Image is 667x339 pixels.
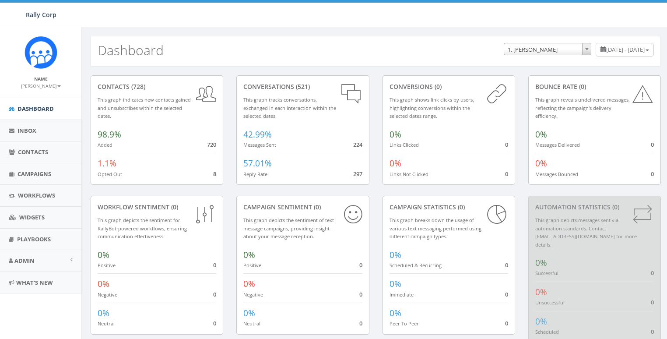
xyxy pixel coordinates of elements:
[390,203,508,212] div: Campaign Statistics
[611,203,619,211] span: (0)
[243,129,272,140] span: 42.99%
[243,262,261,268] small: Positive
[19,213,45,221] span: Widgets
[98,43,164,57] h2: Dashboard
[98,262,116,268] small: Positive
[98,96,191,119] small: This graph indicates new contacts gained and unsubscribes within the selected dates.
[505,141,508,148] span: 0
[390,291,414,298] small: Immediate
[505,319,508,327] span: 0
[98,141,112,148] small: Added
[18,148,48,156] span: Contacts
[390,249,401,261] span: 0%
[535,316,547,327] span: 0%
[505,261,508,269] span: 0
[26,11,56,19] span: Rally Corp
[169,203,178,211] span: (0)
[130,82,145,91] span: (728)
[390,217,481,240] small: This graph breaks down the usage of various text messaging performed using different campaign types.
[243,96,336,119] small: This graph tracks conversations, exchanged in each interaction within the selected dates.
[98,158,116,169] span: 1.1%
[18,170,51,178] span: Campaigns
[359,319,362,327] span: 0
[243,141,276,148] small: Messages Sent
[535,96,630,119] small: This graph reveals undelivered messages, reflecting the campaign's delivery efficiency.
[390,158,401,169] span: 0%
[390,278,401,290] span: 0%
[98,249,109,261] span: 0%
[577,82,586,91] span: (0)
[243,217,334,240] small: This graph depicts the sentiment of text message campaigns, providing insight about your message ...
[535,217,637,248] small: This graph depicts messages sent via automation standards. Contact [EMAIL_ADDRESS][DOMAIN_NAME] f...
[535,141,580,148] small: Messages Delivered
[18,127,36,134] span: Inbox
[535,129,547,140] span: 0%
[243,82,362,91] div: conversations
[535,328,559,335] small: Scheduled
[21,81,61,89] a: [PERSON_NAME]
[433,82,442,91] span: (0)
[651,170,654,178] span: 0
[359,261,362,269] span: 0
[34,76,48,82] small: Name
[16,279,53,286] span: What's New
[25,36,57,69] img: Icon_1.png
[243,320,260,327] small: Neutral
[312,203,321,211] span: (0)
[21,83,61,89] small: [PERSON_NAME]
[535,286,547,298] span: 0%
[353,170,362,178] span: 297
[390,82,508,91] div: conversions
[98,129,121,140] span: 98.9%
[456,203,465,211] span: (0)
[651,328,654,335] span: 0
[294,82,310,91] span: (521)
[504,43,591,55] span: 1. James Martin
[390,141,419,148] small: Links Clicked
[213,170,216,178] span: 8
[390,129,401,140] span: 0%
[390,96,474,119] small: This graph shows link clicks by users, highlighting conversions within the selected dates range.
[535,82,654,91] div: Bounce Rate
[17,235,51,243] span: Playbooks
[535,203,654,212] div: Automation Statistics
[14,257,35,265] span: Admin
[98,320,115,327] small: Neutral
[535,158,547,169] span: 0%
[243,171,267,177] small: Reply Rate
[390,171,428,177] small: Links Not Clicked
[535,171,578,177] small: Messages Bounced
[207,141,216,148] span: 720
[535,270,558,276] small: Successful
[505,290,508,298] span: 0
[353,141,362,148] span: 224
[98,278,109,290] span: 0%
[243,278,255,290] span: 0%
[98,217,187,240] small: This graph depicts the sentiment for RallyBot-powered workflows, ensuring communication effective...
[390,320,419,327] small: Peer To Peer
[18,191,55,199] span: Workflows
[504,43,591,56] span: 1. James Martin
[98,171,122,177] small: Opted Out
[359,290,362,298] span: 0
[98,203,216,212] div: Workflow Sentiment
[535,299,565,306] small: Unsuccessful
[98,307,109,319] span: 0%
[18,105,54,113] span: Dashboard
[243,158,272,169] span: 57.01%
[505,170,508,178] span: 0
[98,82,216,91] div: contacts
[243,249,255,261] span: 0%
[535,257,547,268] span: 0%
[651,298,654,306] span: 0
[243,291,263,298] small: Negative
[390,262,442,268] small: Scheduled & Recurring
[390,307,401,319] span: 0%
[651,269,654,277] span: 0
[98,291,117,298] small: Negative
[651,141,654,148] span: 0
[213,319,216,327] span: 0
[606,46,645,53] span: [DATE] - [DATE]
[213,261,216,269] span: 0
[243,307,255,319] span: 0%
